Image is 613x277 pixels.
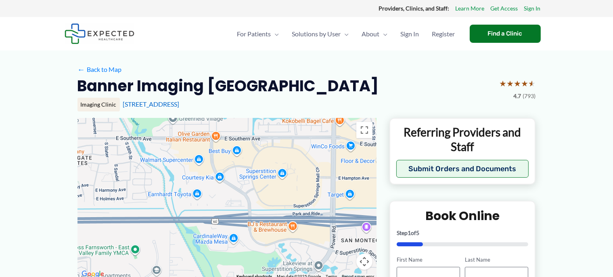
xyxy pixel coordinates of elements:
h2: Book Online [397,208,529,224]
a: Get Access [491,3,518,14]
span: ★ [507,76,514,91]
span: ★ [521,76,529,91]
span: Menu Toggle [380,20,388,48]
a: Sign In [394,20,426,48]
a: For PatientsMenu Toggle [231,20,286,48]
span: ★ [500,76,507,91]
span: About [362,20,380,48]
a: Solutions by UserMenu Toggle [286,20,356,48]
span: Sign In [401,20,419,48]
label: First Name [397,256,460,264]
span: 4.7 [514,91,521,101]
span: For Patients [237,20,271,48]
span: ★ [514,76,521,91]
a: Sign In [524,3,541,14]
button: Toggle fullscreen view [356,122,372,138]
button: Map camera controls [356,254,372,270]
a: Learn More [456,3,485,14]
span: 5 [416,229,419,236]
span: Menu Toggle [341,20,349,48]
nav: Primary Site Navigation [231,20,462,48]
span: Menu Toggle [271,20,279,48]
a: Find a Clinic [470,25,541,43]
p: Referring Providers and Staff [396,125,529,154]
strong: Providers, Clinics, and Staff: [379,5,450,12]
a: Register [426,20,462,48]
img: Expected Healthcare Logo - side, dark font, small [65,23,134,44]
span: 1 [408,229,411,236]
a: AboutMenu Toggle [356,20,394,48]
span: (793) [523,91,536,101]
span: Solutions by User [292,20,341,48]
label: Last Name [465,256,528,264]
span: ★ [529,76,536,91]
div: Imaging Clinic [77,98,120,111]
a: ←Back to Map [77,63,121,76]
h2: Banner Imaging [GEOGRAPHIC_DATA] [77,76,379,96]
a: [STREET_ADDRESS] [123,100,180,108]
button: Submit Orders and Documents [396,160,529,178]
span: ← [77,65,85,73]
p: Step of [397,230,529,236]
span: Register [432,20,455,48]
